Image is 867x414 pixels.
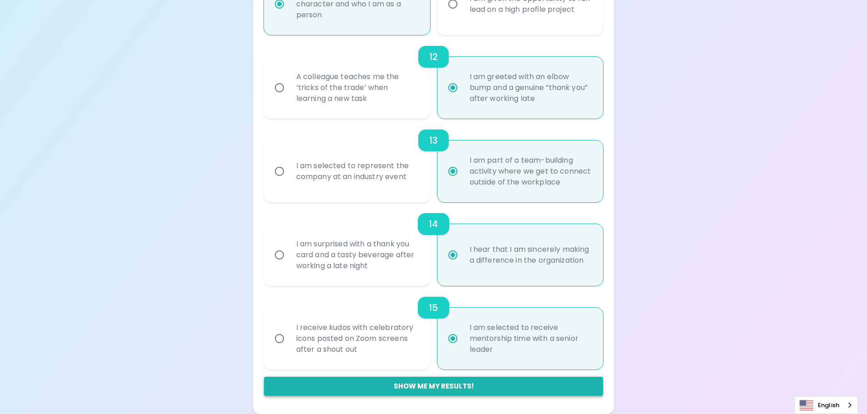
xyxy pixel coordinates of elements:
[264,35,603,119] div: choice-group-check
[429,50,438,64] h6: 12
[289,60,425,115] div: A colleague teaches me the ‘tricks of the trade’ when learning a new task
[289,228,425,282] div: I am surprised with a thank you card and a tasty beverage after working a late night
[264,377,603,396] button: Show me my results!
[429,300,438,315] h6: 15
[429,133,438,148] h6: 13
[289,150,425,193] div: I am selected to represent the company at an industry event
[264,119,603,202] div: choice-group-check
[795,397,857,414] a: English
[462,311,598,366] div: I am selected to receive mentorship time with a senior leader
[795,396,858,414] aside: Language selected: English
[264,202,603,286] div: choice-group-check
[462,144,598,199] div: I am part of a team-building activity where we get to connect outside of the workplace
[795,396,858,414] div: Language
[264,286,603,369] div: choice-group-check
[462,233,598,277] div: I hear that I am sincerely making a difference in the organization
[429,217,438,231] h6: 14
[462,60,598,115] div: I am greeted with an elbow bump and a genuine “thank you” after working late
[289,311,425,366] div: I receive kudos with celebratory icons posted on Zoom screens after a shout out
